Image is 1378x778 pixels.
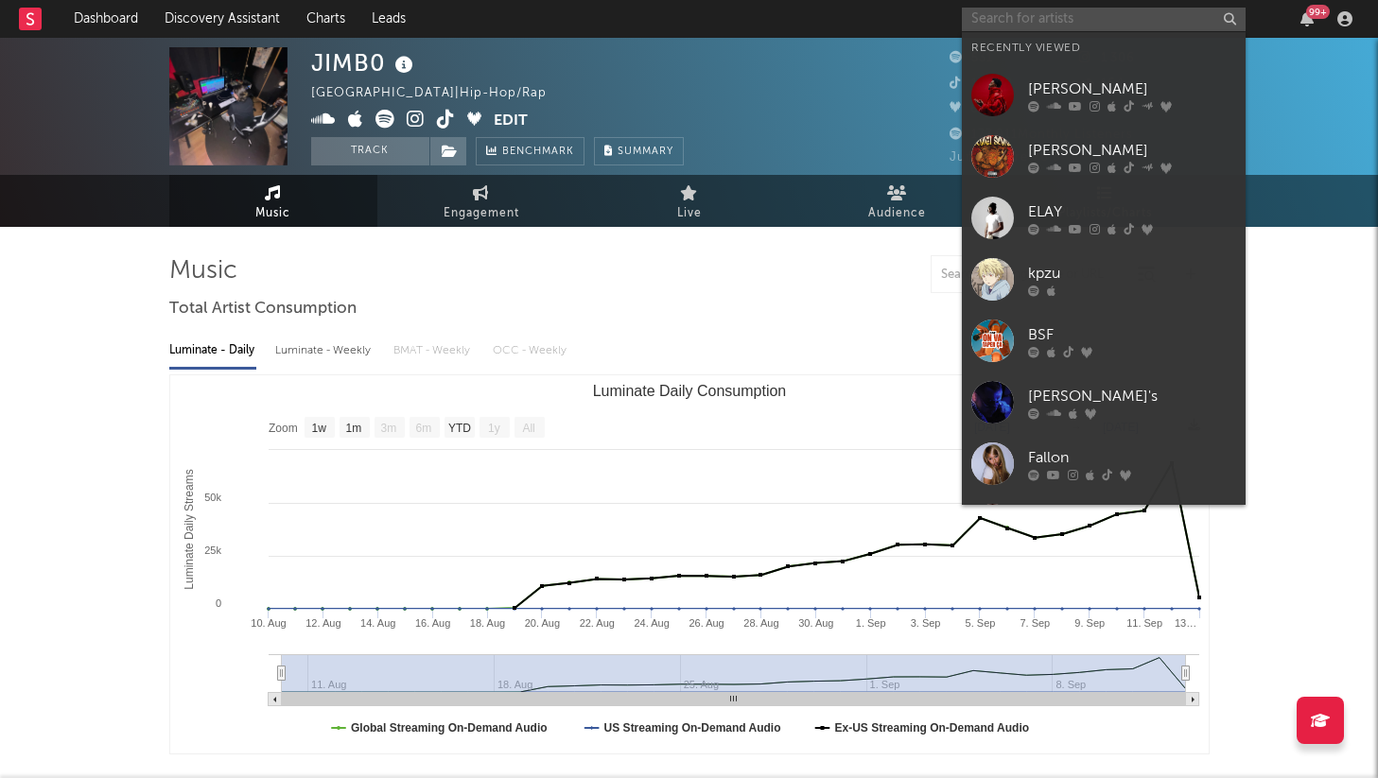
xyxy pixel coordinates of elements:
[524,617,559,629] text: 20. Aug
[1028,200,1236,223] div: ELAY
[351,721,548,735] text: Global Streaming On-Demand Audio
[962,433,1246,494] a: Fallon
[743,617,778,629] text: 28. Aug
[311,137,429,165] button: Track
[255,202,290,225] span: Music
[677,202,702,225] span: Live
[1074,617,1105,629] text: 9. Sep
[502,141,574,164] span: Benchmark
[594,137,684,165] button: Summary
[444,202,519,225] span: Engagement
[962,494,1246,556] a: Novito
[469,617,504,629] text: 18. Aug
[1300,11,1314,26] button: 99+
[950,52,993,64] span: 531
[447,422,470,435] text: YTD
[618,147,673,157] span: Summary
[488,422,500,435] text: 1y
[950,151,1061,164] span: Jump Score: 76.8
[634,617,669,629] text: 24. Aug
[950,129,1133,141] span: 177 911 Monthly Listeners
[1028,385,1236,407] div: [PERSON_NAME]'s
[305,617,340,629] text: 12. Aug
[360,617,395,629] text: 14. Aug
[592,383,786,399] text: Luminate Daily Consumption
[414,617,449,629] text: 16. Aug
[1020,617,1050,629] text: 7. Sep
[415,422,431,435] text: 6m
[1126,617,1162,629] text: 11. Sep
[1174,617,1195,629] text: 13…
[962,310,1246,372] a: BSF
[522,422,534,435] text: All
[962,372,1246,433] a: [PERSON_NAME]'s
[962,249,1246,310] a: kpzu
[311,82,568,105] div: [GEOGRAPHIC_DATA] | Hip-Hop/Rap
[962,64,1246,126] a: [PERSON_NAME]
[170,375,1209,753] svg: Luminate Daily Consumption
[585,175,794,227] a: Live
[1028,262,1236,285] div: kpzu
[182,469,195,589] text: Luminate Daily Streams
[910,617,940,629] text: 3. Sep
[345,422,361,435] text: 1m
[275,335,375,367] div: Luminate - Weekly
[169,175,377,227] a: Music
[215,597,220,609] text: 0
[971,37,1236,60] div: Recently Viewed
[1306,5,1330,19] div: 99 +
[1028,139,1236,162] div: [PERSON_NAME]
[1028,78,1236,100] div: [PERSON_NAME]
[269,422,298,435] text: Zoom
[169,298,357,320] span: Total Artist Consumption
[204,545,221,556] text: 25k
[950,78,1013,90] span: 17 500
[855,617,885,629] text: 1. Sep
[798,617,833,629] text: 30. Aug
[962,8,1246,31] input: Search for artists
[476,137,584,165] a: Benchmark
[689,617,724,629] text: 26. Aug
[579,617,614,629] text: 22. Aug
[603,721,780,735] text: US Streaming On-Demand Audio
[1028,446,1236,469] div: Fallon
[794,175,1002,227] a: Audience
[950,103,986,115] span: 63
[204,492,221,503] text: 50k
[311,422,326,435] text: 1w
[834,721,1029,735] text: Ex-US Streaming On-Demand Audio
[494,110,528,133] button: Edit
[868,202,926,225] span: Audience
[377,175,585,227] a: Engagement
[962,126,1246,187] a: [PERSON_NAME]
[962,187,1246,249] a: ELAY
[251,617,286,629] text: 10. Aug
[169,335,256,367] div: Luminate - Daily
[965,617,995,629] text: 5. Sep
[1028,323,1236,346] div: BSF
[932,268,1131,283] input: Search by song name or URL
[311,47,418,78] div: JIMB0
[380,422,396,435] text: 3m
